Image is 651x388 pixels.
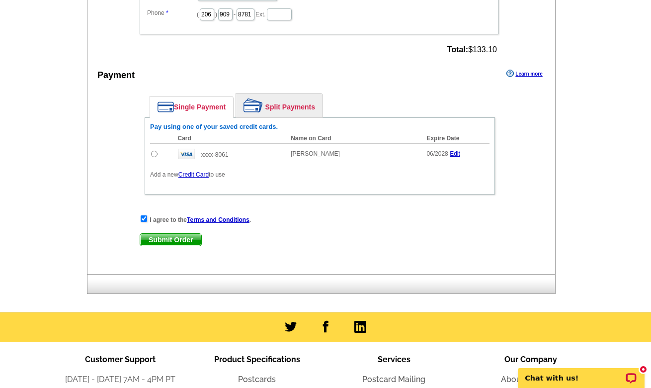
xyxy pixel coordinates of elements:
[147,8,197,17] label: Phone
[244,98,263,112] img: split-payment.png
[52,374,189,386] li: [DATE] - [DATE] 7AM - 4PM PT
[150,170,489,179] p: Add a new to use
[173,133,286,144] th: Card
[150,123,489,131] h6: Pay using one of your saved credit cards.
[426,150,448,157] span: 06/2028
[145,6,493,21] dd: ( ) - Ext.
[511,357,651,388] iframe: LiveChat chat widget
[140,234,201,246] span: Submit Order
[506,70,542,78] a: Learn more
[236,94,323,117] a: Split Payments
[97,69,135,82] div: Payment
[447,45,497,54] span: $133.10
[201,151,229,158] span: xxxx-8061
[421,133,489,144] th: Expire Date
[291,150,340,157] span: [PERSON_NAME]
[178,149,195,159] img: visa.gif
[150,216,251,223] strong: I agree to the .
[286,133,421,144] th: Name on Card
[378,355,410,364] span: Services
[504,355,557,364] span: Our Company
[85,355,156,364] span: Customer Support
[158,101,174,112] img: single-payment.png
[187,216,249,223] a: Terms and Conditions
[362,375,425,384] a: Postcard Mailing
[501,375,561,384] a: About the Team
[178,171,209,178] a: Credit Card
[450,150,460,157] a: Edit
[447,45,468,54] strong: Total:
[214,355,300,364] span: Product Specifications
[150,97,233,117] a: Single Payment
[238,375,276,384] a: Postcards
